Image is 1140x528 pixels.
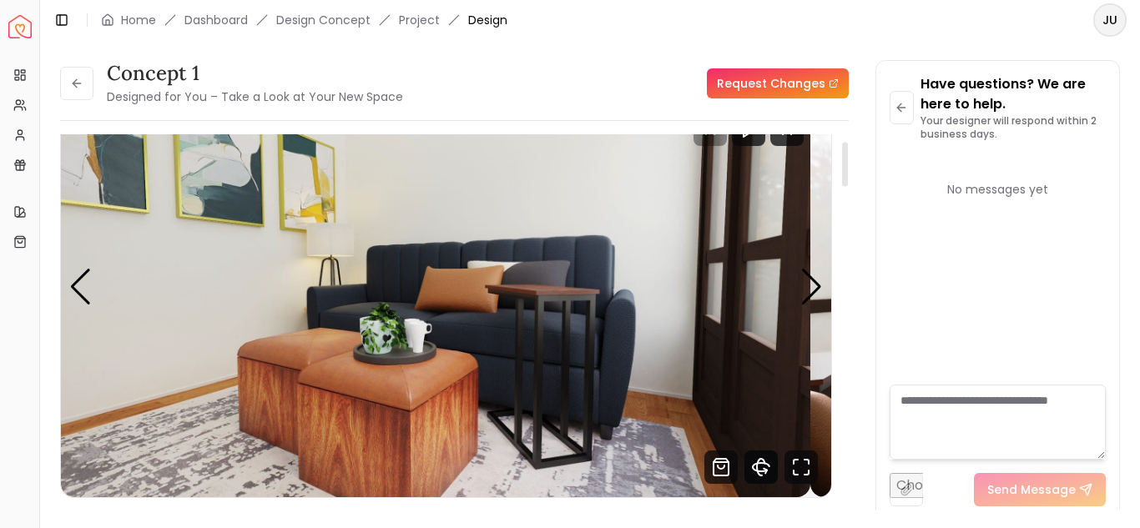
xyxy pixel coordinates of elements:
[61,76,810,497] img: Design Render 1
[921,74,1106,114] p: Have questions? We are here to help.
[276,12,371,28] li: Design Concept
[744,450,778,484] svg: 360 View
[121,12,156,28] a: Home
[1093,3,1127,37] button: JU
[69,269,92,305] div: Previous slide
[1095,5,1125,35] span: JU
[800,269,823,305] div: Next slide
[184,12,248,28] a: Dashboard
[784,450,818,484] svg: Fullscreen
[107,88,403,105] small: Designed for You – Take a Look at Your New Space
[61,76,810,497] div: 1 / 5
[8,15,32,38] a: Spacejoy
[707,68,849,98] a: Request Changes
[107,60,403,87] h3: Concept 1
[704,450,738,484] svg: Shop Products from this design
[890,181,1107,198] div: No messages yet
[8,15,32,38] img: Spacejoy Logo
[101,12,507,28] nav: breadcrumb
[921,114,1106,141] p: Your designer will respond within 2 business days.
[399,12,440,28] a: Project
[468,12,507,28] span: Design
[61,76,831,497] div: Carousel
